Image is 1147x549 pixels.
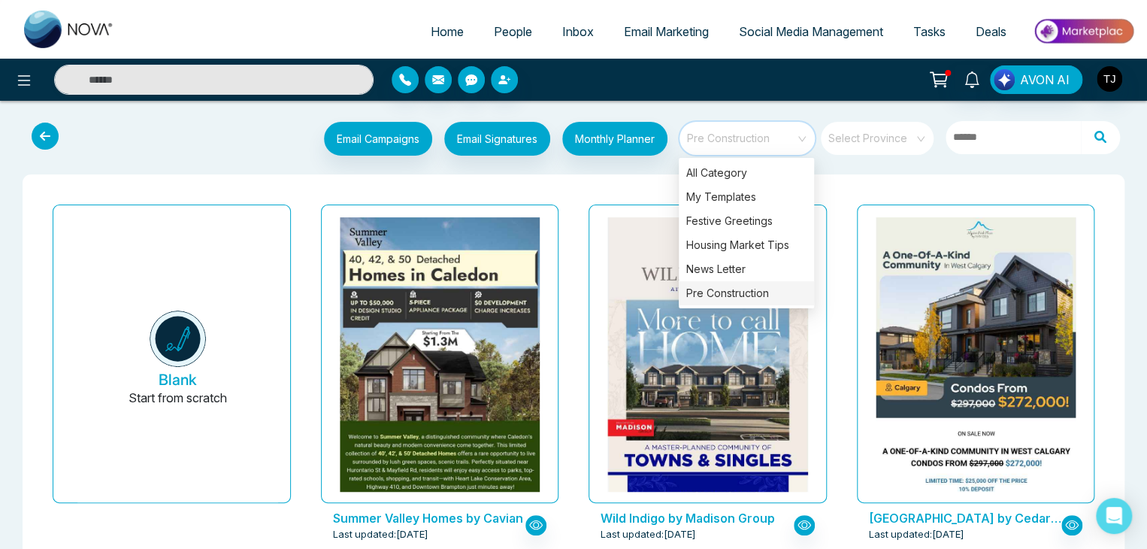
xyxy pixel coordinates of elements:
div: Festive Greetings [679,209,814,233]
p: Start from scratch [129,389,227,425]
a: Email Signatures [432,122,550,159]
a: Home [416,17,479,46]
div: Pre Construction [679,281,814,305]
img: novacrm [150,311,206,367]
button: AVON AI [990,65,1082,94]
span: Last updated: [DATE] [333,527,428,542]
span: Pre Construction [687,127,810,150]
button: Email Campaigns [324,122,432,156]
a: Monthly Planner [550,122,667,159]
a: Tasks [898,17,961,46]
div: All Category [679,161,814,185]
p: Summer Valley Homes by Cavian [333,509,525,527]
a: People [479,17,547,46]
span: People [494,24,532,39]
span: Last updated: [DATE] [869,527,964,542]
span: AVON AI [1020,71,1070,89]
span: Email Marketing [624,24,709,39]
a: Inbox [547,17,609,46]
a: Email Marketing [609,17,724,46]
span: Tasks [913,24,946,39]
button: Monthly Planner [562,122,667,156]
div: My Templates [679,185,814,209]
p: Wild Indigo by Madison Group [601,509,793,527]
div: Open Intercom Messenger [1096,498,1132,534]
img: Market-place.gif [1029,14,1138,48]
div: News Letter [679,257,814,281]
span: Home [431,24,464,39]
p: Alpine Park by Cedarglen Living [869,509,1061,527]
a: Social Media Management [724,17,898,46]
a: Email Campaigns [312,130,432,145]
h5: Blank [159,371,197,389]
button: Email Signatures [444,122,550,156]
span: Last updated: [DATE] [601,527,696,542]
a: Deals [961,17,1021,46]
img: Nova CRM Logo [24,11,114,48]
img: User Avatar [1097,66,1122,92]
div: Housing Market Tips [679,233,814,257]
span: Social Media Management [739,24,883,39]
button: BlankStart from scratch [77,217,278,502]
span: Deals [976,24,1006,39]
span: Inbox [562,24,594,39]
img: Lead Flow [994,69,1015,90]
